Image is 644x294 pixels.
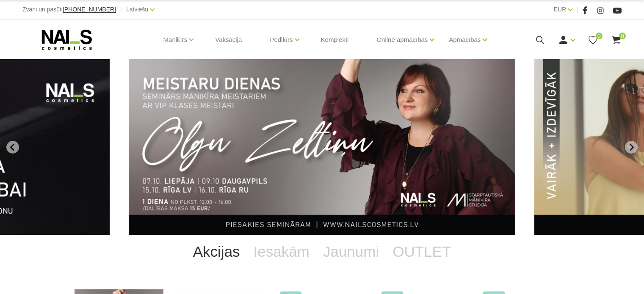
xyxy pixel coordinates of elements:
[314,19,356,60] a: Komplekti
[63,6,116,13] a: [PHONE_NUMBER]
[120,4,122,15] span: |
[247,235,316,269] a: Iesakām
[554,4,567,14] a: EUR
[208,19,249,60] a: Vaksācija
[449,23,481,57] a: Apmācības
[619,33,626,39] span: 0
[596,33,603,39] span: 0
[6,141,19,154] button: Go to last slide
[376,23,428,57] a: Online apmācības
[577,4,578,15] span: |
[186,235,247,269] a: Akcijas
[316,235,386,269] a: Jaunumi
[163,23,188,57] a: Manikīrs
[625,141,638,154] button: Next slide
[22,4,116,15] div: Zvani un pasūti
[611,35,622,45] a: 0
[386,235,458,269] a: OUTLET
[129,59,515,235] li: 1 of 13
[270,23,293,57] a: Pedikīrs
[126,4,148,14] a: Latviešu
[588,35,598,45] a: 0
